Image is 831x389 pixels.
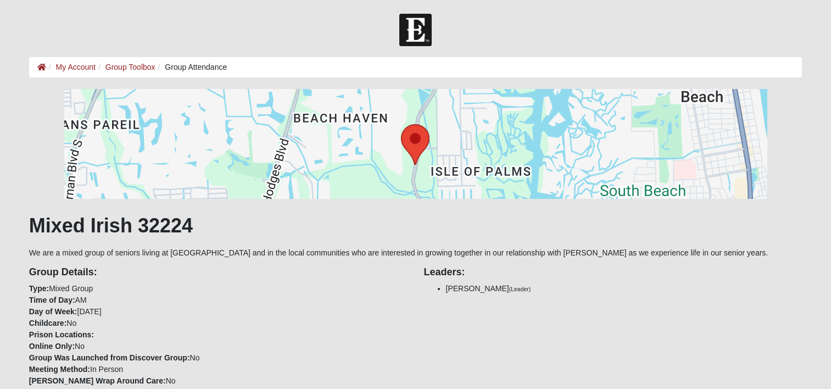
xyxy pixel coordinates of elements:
li: Group Attendance [155,62,227,73]
h4: Group Details: [29,266,408,279]
img: Church of Eleven22 Logo [399,14,432,46]
strong: Meeting Method: [29,365,90,374]
li: [PERSON_NAME] [446,283,802,294]
small: (Leader) [509,286,531,292]
strong: Childcare: [29,319,66,327]
strong: Prison Locations: [29,330,94,339]
strong: Group Was Launched from Discover Group: [29,353,190,362]
strong: Type: [29,284,49,293]
strong: Online Only: [29,342,75,351]
a: My Account [56,63,96,71]
h1: Mixed Irish 32224 [29,214,802,237]
a: Group Toolbox [105,63,155,71]
h4: Leaders: [424,266,802,279]
strong: Day of Week: [29,307,77,316]
strong: Time of Day: [29,296,75,304]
